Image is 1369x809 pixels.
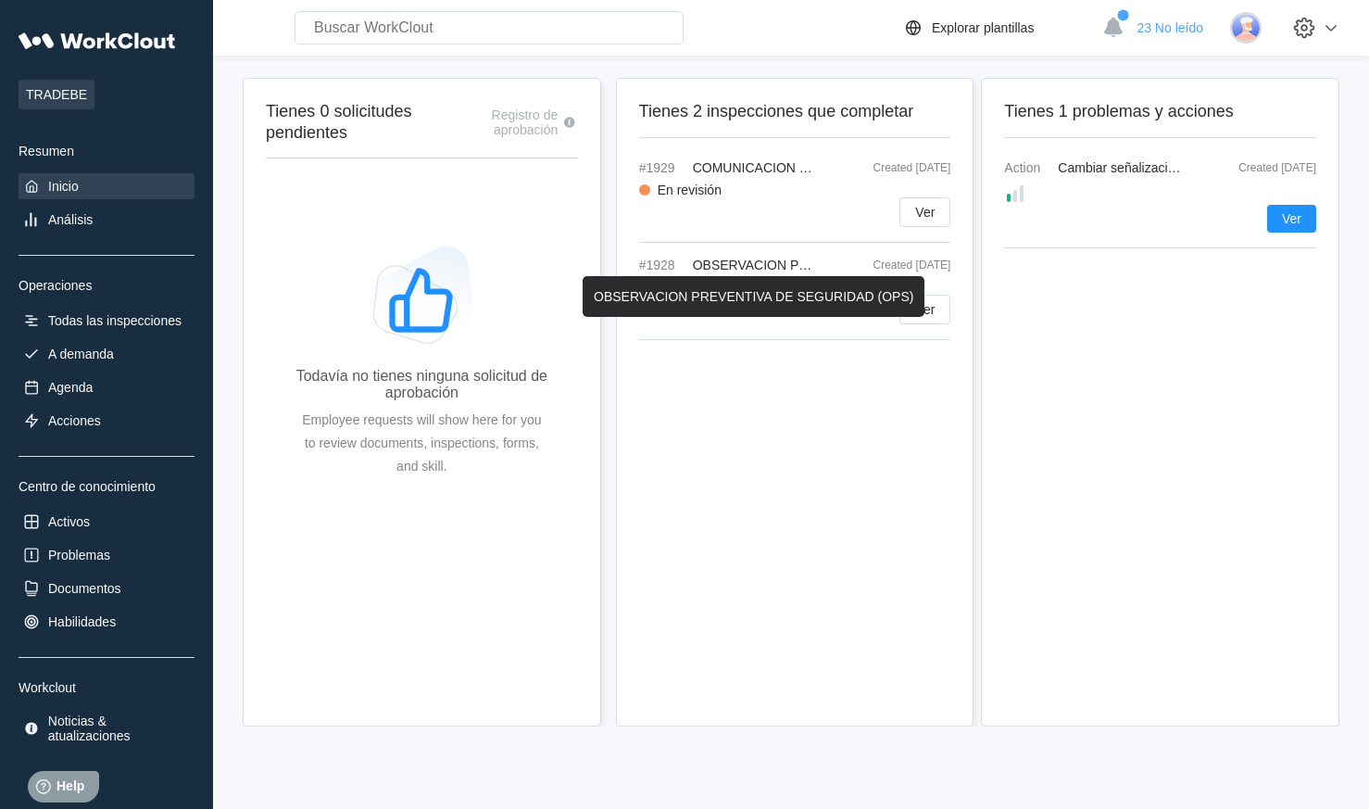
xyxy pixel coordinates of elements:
a: Noticias & atualizaciones [19,710,195,747]
div: Agenda [48,380,93,395]
div: Todavía no tienes ninguna solicitud de aprobación [295,368,548,401]
span: Ver [915,206,935,219]
div: Centro de conocimiento [19,479,195,494]
a: Explorar plantillas [902,17,1094,39]
h2: Tienes 2 inspecciones que completar [639,101,951,122]
div: Created [DATE] [1224,161,1316,174]
a: Acciones [19,408,195,434]
span: 23 No leído [1137,20,1203,35]
h2: Tienes 0 solicitudes pendientes [266,101,451,143]
a: Todas las inspecciones [19,308,195,334]
button: Ver [899,295,950,324]
span: Ver [915,303,935,316]
span: OBSERVACION PREVENTIVA DE SEGURIDAD (OPS) [693,258,1012,272]
img: user-3.png [1230,12,1262,44]
div: Todas las inspecciones [48,313,182,328]
a: Problemas [19,542,195,568]
a: A demanda [19,341,195,367]
span: #1928 [639,258,685,272]
div: Registro de aprobación [451,107,558,137]
span: Ver [1282,212,1301,225]
div: Noticias & atualizaciones [48,714,191,743]
div: Explorar plantillas [932,20,1035,35]
div: Created [DATE] [830,161,950,174]
div: Workclout [19,680,195,695]
h2: Tienes 1 problemas y acciones [1004,101,1316,122]
div: Acciones [48,413,101,428]
span: OBSERVACION PREVENTIVA DE SEGURIDAD (OPS) [594,289,913,304]
div: En revisión [658,183,722,197]
span: Action [1004,160,1050,175]
div: A demanda [48,347,114,361]
div: Resumen [19,144,195,158]
div: Análisis [48,212,93,227]
div: Inicio [48,179,79,194]
a: Documentos [19,575,195,601]
span: #1929 [639,160,685,175]
button: Ver [1267,205,1316,233]
div: Documentos [48,581,121,596]
span: COMUNICACION INCIDENTE - COMUNICADO DE RIESGO [693,160,1047,175]
a: Habilidades [19,609,195,635]
a: Agenda [19,374,195,400]
div: Operaciones [19,278,195,293]
input: Buscar WorkClout [295,11,684,44]
div: Employee requests will show here for you to review documents, inspections, forms, and skill. [295,409,548,478]
span: TRADEBE [19,80,94,109]
a: Análisis [19,207,195,233]
div: Created [DATE] [830,259,950,272]
div: Habilidades [48,614,116,629]
a: Activos [19,509,195,535]
button: Ver [899,197,950,227]
a: Inicio [19,173,195,199]
div: Activos [48,514,90,529]
div: Problemas [48,548,110,563]
span: Cambiar señalización C21 [1058,160,1209,175]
